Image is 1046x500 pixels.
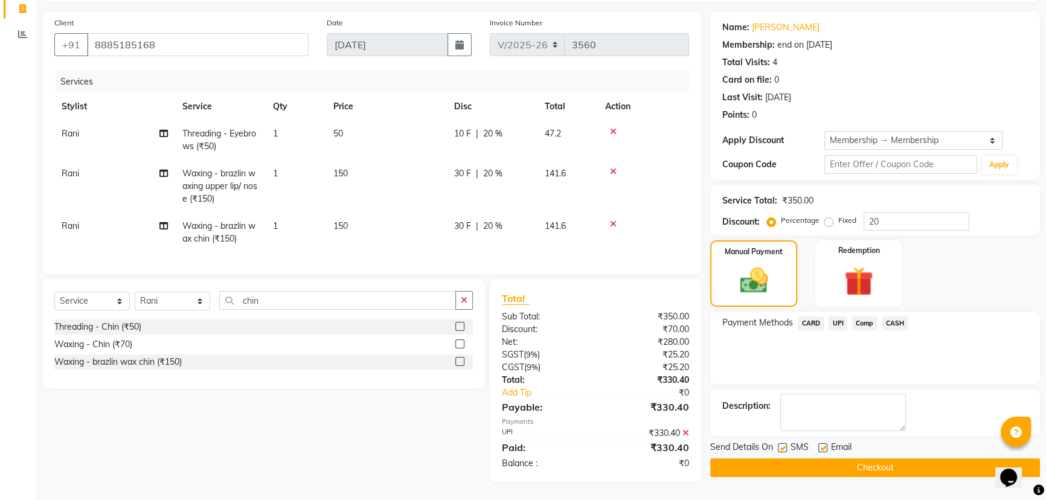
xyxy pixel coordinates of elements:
[710,458,1040,477] button: Checkout
[722,134,824,147] div: Apply Discount
[62,168,79,179] span: Rani
[722,21,749,34] div: Name:
[273,128,278,139] span: 1
[722,316,793,329] span: Payment Methods
[182,220,255,244] span: Waxing - brazlin wax chin (₹150)
[175,93,266,120] th: Service
[333,168,348,179] span: 150
[526,350,537,359] span: 9%
[765,91,791,104] div: [DATE]
[829,316,847,330] span: UPI
[595,400,698,414] div: ₹330.40
[731,264,777,296] img: _cash.svg
[502,362,524,373] span: CGST
[493,323,595,336] div: Discount:
[798,316,824,330] span: CARD
[493,361,595,374] div: ( )
[772,56,777,69] div: 4
[774,74,779,86] div: 0
[595,323,698,336] div: ₹70.00
[982,156,1016,174] button: Apply
[710,441,773,456] span: Send Details On
[476,220,478,232] span: |
[722,216,760,228] div: Discount:
[326,93,447,120] th: Price
[838,245,880,256] label: Redemption
[493,440,595,455] div: Paid:
[182,128,256,152] span: Threading - Eyebrows (₹50)
[838,215,856,226] label: Fixed
[56,71,698,93] div: Services
[493,400,595,414] div: Payable:
[595,361,698,374] div: ₹25.20
[333,220,348,231] span: 150
[722,400,771,412] div: Description:
[782,194,813,207] div: ₹350.00
[722,91,763,104] div: Last Visit:
[266,93,326,120] th: Qty
[722,109,749,121] div: Points:
[722,74,772,86] div: Card on file:
[527,362,538,372] span: 9%
[54,33,88,56] button: +91
[454,167,471,180] span: 30 F
[725,246,783,257] label: Manual Payment
[545,220,566,231] span: 141.6
[333,128,343,139] span: 50
[791,441,809,456] span: SMS
[995,452,1034,488] iframe: chat widget
[752,109,757,121] div: 0
[595,440,698,455] div: ₹330.40
[882,316,908,330] span: CASH
[595,336,698,348] div: ₹280.00
[493,336,595,348] div: Net:
[595,427,698,440] div: ₹330.40
[493,310,595,323] div: Sub Total:
[612,386,698,399] div: ₹0
[54,356,182,368] div: Waxing - brazlin wax chin (₹150)
[722,158,824,171] div: Coupon Code
[327,18,343,28] label: Date
[545,168,566,179] span: 141.6
[62,128,79,139] span: Rani
[493,427,595,440] div: UPI
[447,93,537,120] th: Disc
[273,220,278,231] span: 1
[493,457,595,470] div: Balance :
[852,316,878,330] span: Comp
[545,128,561,139] span: 47.2
[273,168,278,179] span: 1
[493,386,613,399] a: Add Tip
[595,457,698,470] div: ₹0
[54,321,141,333] div: Threading - Chin (₹50)
[722,39,775,51] div: Membership:
[752,21,820,34] a: [PERSON_NAME]
[54,338,132,351] div: Waxing - Chin (₹70)
[490,18,542,28] label: Invoice Number
[595,348,698,361] div: ₹25.20
[476,127,478,140] span: |
[62,220,79,231] span: Rani
[722,56,770,69] div: Total Visits:
[502,349,524,360] span: SGST
[831,441,852,456] span: Email
[493,374,595,386] div: Total:
[722,194,777,207] div: Service Total:
[454,220,471,232] span: 30 F
[483,220,502,232] span: 20 %
[182,168,257,204] span: Waxing - brazlin waxing upper lip/ nose (₹150)
[502,292,530,305] span: Total
[54,18,74,28] label: Client
[777,39,832,51] div: end on [DATE]
[781,215,820,226] label: Percentage
[598,93,689,120] th: Action
[595,374,698,386] div: ₹330.40
[835,263,882,300] img: _gift.svg
[54,93,175,120] th: Stylist
[219,291,456,310] input: Search or Scan
[454,127,471,140] span: 10 F
[502,417,690,427] div: Payments
[595,310,698,323] div: ₹350.00
[483,127,502,140] span: 20 %
[824,155,977,174] input: Enter Offer / Coupon Code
